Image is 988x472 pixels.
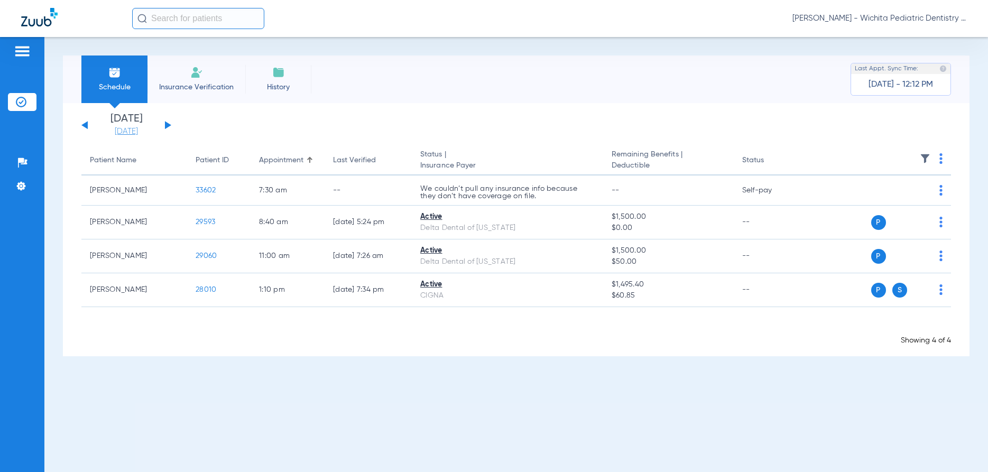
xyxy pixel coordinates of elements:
[871,283,886,298] span: P
[196,286,216,293] span: 28010
[196,218,215,226] span: 29593
[325,239,412,273] td: [DATE] 7:26 AM
[108,66,121,79] img: Schedule
[734,146,805,175] th: Status
[939,251,943,261] img: group-dot-blue.svg
[90,155,136,166] div: Patient Name
[939,153,943,164] img: group-dot-blue.svg
[251,239,325,273] td: 11:00 AM
[21,8,58,26] img: Zuub Logo
[81,206,187,239] td: [PERSON_NAME]
[325,175,412,206] td: --
[871,215,886,230] span: P
[325,273,412,307] td: [DATE] 7:34 PM
[901,337,951,344] span: Showing 4 of 4
[420,245,595,256] div: Active
[603,146,734,175] th: Remaining Benefits |
[420,290,595,301] div: CIGNA
[259,155,303,166] div: Appointment
[132,8,264,29] input: Search for patients
[420,211,595,223] div: Active
[420,185,595,200] p: We couldn’t pull any insurance info because they don’t have coverage on file.
[939,217,943,227] img: group-dot-blue.svg
[734,239,805,273] td: --
[325,206,412,239] td: [DATE] 5:24 PM
[89,82,140,92] span: Schedule
[892,283,907,298] span: S
[420,256,595,267] div: Delta Dental of [US_STATE]
[412,146,603,175] th: Status |
[81,239,187,273] td: [PERSON_NAME]
[792,13,967,24] span: [PERSON_NAME] - Wichita Pediatric Dentistry [GEOGRAPHIC_DATA]
[420,160,595,171] span: Insurance Payer
[420,279,595,290] div: Active
[81,175,187,206] td: [PERSON_NAME]
[612,245,725,256] span: $1,500.00
[420,223,595,234] div: Delta Dental of [US_STATE]
[869,79,933,90] span: [DATE] - 12:12 PM
[612,211,725,223] span: $1,500.00
[95,114,158,137] li: [DATE]
[920,153,930,164] img: filter.svg
[81,273,187,307] td: [PERSON_NAME]
[612,290,725,301] span: $60.85
[259,155,316,166] div: Appointment
[734,206,805,239] td: --
[251,206,325,239] td: 8:40 AM
[612,160,725,171] span: Deductible
[196,155,242,166] div: Patient ID
[734,175,805,206] td: Self-pay
[935,421,988,472] iframe: Chat Widget
[612,279,725,290] span: $1,495.40
[272,66,285,79] img: History
[14,45,31,58] img: hamburger-icon
[196,252,217,260] span: 29060
[90,155,179,166] div: Patient Name
[939,284,943,295] img: group-dot-blue.svg
[253,82,303,92] span: History
[196,187,216,194] span: 33602
[871,249,886,264] span: P
[155,82,237,92] span: Insurance Verification
[939,185,943,196] img: group-dot-blue.svg
[333,155,376,166] div: Last Verified
[612,187,620,194] span: --
[137,14,147,23] img: Search Icon
[939,65,947,72] img: last sync help info
[95,126,158,137] a: [DATE]
[612,256,725,267] span: $50.00
[612,223,725,234] span: $0.00
[251,273,325,307] td: 1:10 PM
[333,155,403,166] div: Last Verified
[855,63,918,74] span: Last Appt. Sync Time:
[190,66,203,79] img: Manual Insurance Verification
[196,155,229,166] div: Patient ID
[734,273,805,307] td: --
[251,175,325,206] td: 7:30 AM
